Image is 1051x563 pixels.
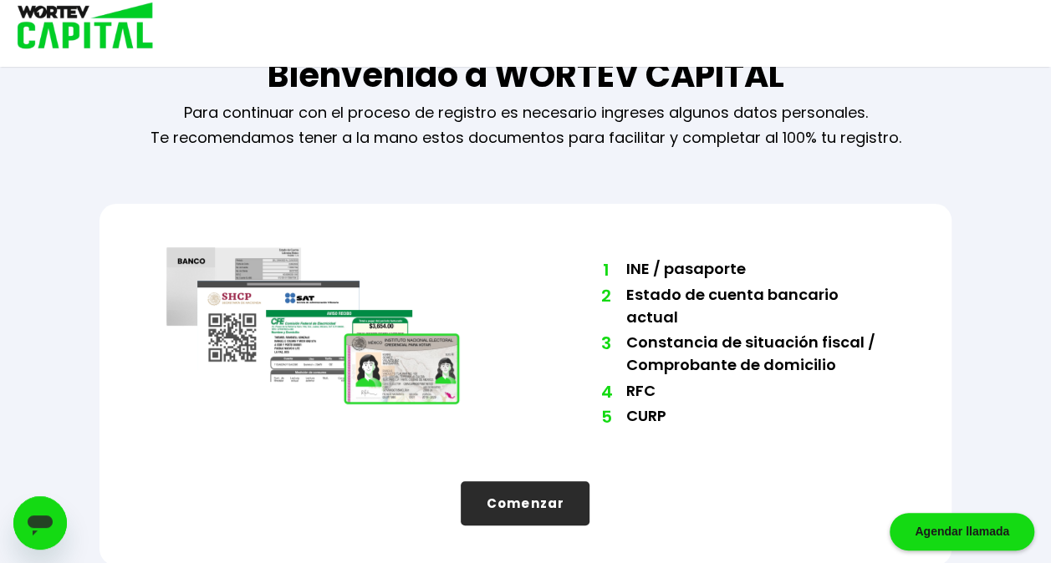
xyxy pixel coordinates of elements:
[625,283,884,332] li: Estado de cuenta bancario actual
[600,379,609,404] span: 4
[625,257,884,283] li: INE / pasaporte
[600,404,609,429] span: 5
[625,404,884,430] li: CURP
[625,379,884,405] li: RFC
[13,496,67,550] iframe: Button to launch messaging window
[461,481,589,525] button: Comenzar
[890,513,1034,550] div: Agendar llamada
[150,100,900,150] p: Para continuar con el proceso de registro es necesario ingreses algunos datos personales. Te reco...
[600,331,609,356] span: 3
[600,283,609,308] span: 2
[625,331,884,379] li: Constancia de situación fiscal / Comprobante de domicilio
[600,257,609,282] span: 1
[267,50,783,100] h1: Bienvenido a WORTEV CAPITAL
